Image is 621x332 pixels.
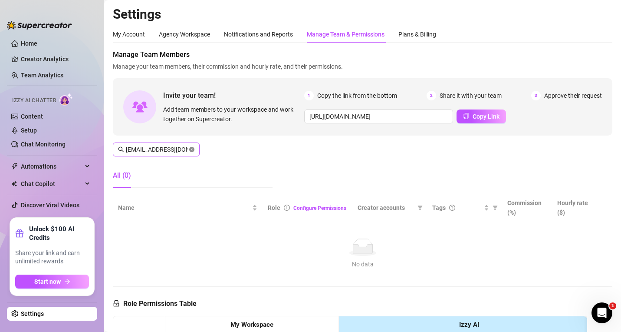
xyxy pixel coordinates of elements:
[113,50,612,60] span: Manage Team Members
[11,181,17,187] img: Chat Copilot
[398,30,436,39] div: Plans & Billing
[224,30,293,39] div: Notifications and Reports
[64,279,70,285] span: arrow-right
[163,90,304,101] span: Invite your team!
[307,30,384,39] div: Manage Team & Permissions
[113,6,612,23] h2: Settings
[473,113,499,120] span: Copy Link
[7,21,72,30] img: logo-BBDzfeDw.svg
[463,113,469,119] span: copy
[113,30,145,39] div: My Account
[126,145,187,154] input: Search members
[427,91,436,100] span: 2
[21,52,90,66] a: Creator Analytics
[15,249,89,266] span: Share your link and earn unlimited rewards
[21,127,37,134] a: Setup
[118,203,250,212] span: Name
[34,278,61,285] span: Start now
[15,275,89,289] button: Start nowarrow-right
[591,302,612,323] iframe: Intercom live chat
[12,96,56,105] span: Izzy AI Chatter
[21,40,37,47] a: Home
[609,302,616,309] span: 1
[163,105,301,124] span: Add team members to your workspace and work together on Supercreator.
[449,205,455,211] span: question-circle
[493,205,498,210] span: filter
[552,195,602,221] th: Hourly rate ($)
[15,229,24,238] span: gift
[21,202,79,209] a: Discover Viral Videos
[113,299,197,309] h5: Role Permissions Table
[284,205,290,211] span: info-circle
[113,300,120,307] span: lock
[29,225,89,242] strong: Unlock $100 AI Credits
[502,195,552,221] th: Commission (%)
[417,205,423,210] span: filter
[358,203,414,212] span: Creator accounts
[317,91,397,100] span: Copy the link from the bottom
[268,204,280,211] span: Role
[11,163,18,170] span: thunderbolt
[21,310,44,317] a: Settings
[459,321,479,329] strong: Izzy AI
[304,91,314,100] span: 1
[113,62,612,71] span: Manage your team members, their commission and hourly rate, and their permissions.
[531,91,541,100] span: 3
[21,177,82,191] span: Chat Copilot
[440,91,502,100] span: Share it with your team
[544,91,602,100] span: Approve their request
[432,203,446,212] span: Tags
[59,93,73,106] img: AI Chatter
[118,146,124,153] span: search
[159,30,210,39] div: Agency Workspace
[113,195,263,221] th: Name
[21,141,66,148] a: Chat Monitoring
[293,205,346,211] a: Configure Permissions
[230,321,273,329] strong: My Workspace
[416,201,424,214] span: filter
[457,110,506,123] button: Copy Link
[21,113,43,120] a: Content
[21,72,63,79] a: Team Analytics
[189,147,194,152] button: close-circle
[122,259,604,269] div: No data
[21,159,82,173] span: Automations
[491,201,499,214] span: filter
[113,170,131,181] div: All (0)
